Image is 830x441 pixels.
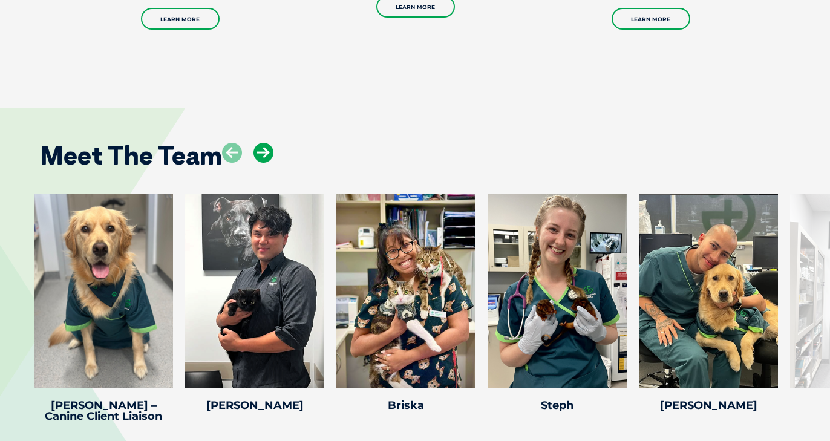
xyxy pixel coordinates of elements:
[34,400,173,422] h4: [PERSON_NAME] – Canine Client Liaison
[336,400,475,411] h4: Briska
[488,400,627,411] h4: Steph
[40,143,222,168] h2: Meet The Team
[639,400,778,411] h4: [PERSON_NAME]
[185,400,324,411] h4: [PERSON_NAME]
[612,8,690,30] a: Learn More
[141,8,220,30] a: Learn More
